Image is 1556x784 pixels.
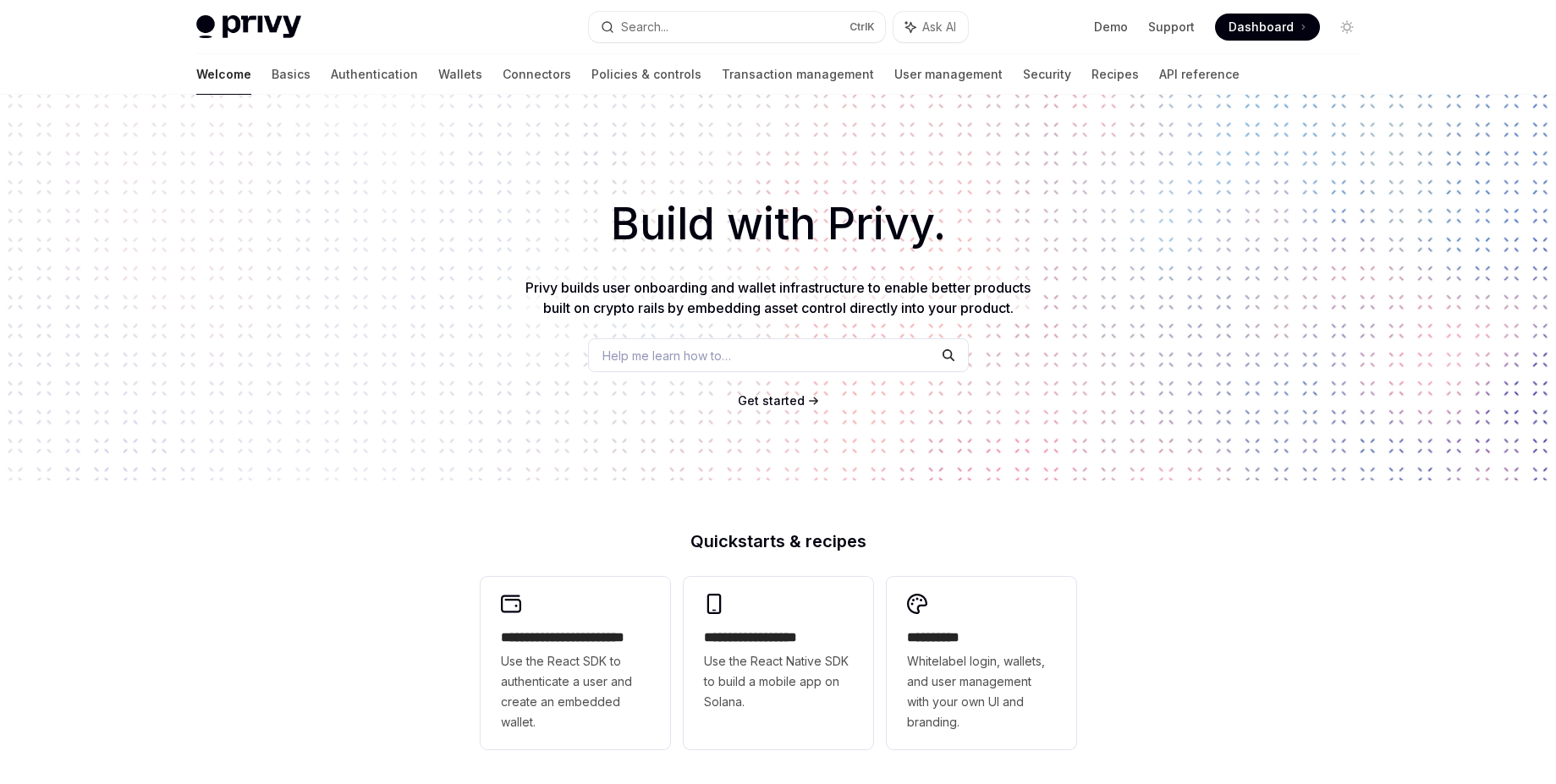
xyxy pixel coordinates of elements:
a: Transaction management [722,54,874,95]
a: Connectors [503,54,571,95]
a: Wallets [438,54,482,95]
a: User management [894,54,1003,95]
a: Support [1148,19,1195,36]
a: Recipes [1091,54,1139,95]
button: Search...CtrlK [589,12,885,42]
span: Use the React Native SDK to build a mobile app on Solana. [704,651,853,712]
a: Policies & controls [591,54,701,95]
a: **** *****Whitelabel login, wallets, and user management with your own UI and branding. [887,577,1076,749]
a: **** **** **** ***Use the React Native SDK to build a mobile app on Solana. [684,577,873,749]
span: Help me learn how to… [602,347,731,365]
div: Search... [621,17,668,37]
a: Authentication [331,54,418,95]
h2: Quickstarts & recipes [481,533,1076,550]
a: Security [1023,54,1071,95]
span: Get started [738,393,805,408]
button: Toggle dark mode [1333,14,1361,41]
a: Dashboard [1215,14,1320,41]
h1: Build with Privy. [27,191,1529,257]
span: Use the React SDK to authenticate a user and create an embedded wallet. [501,651,650,732]
img: light logo [196,15,301,39]
span: Ask AI [922,19,956,36]
a: Get started [738,392,805,409]
a: Demo [1094,19,1128,36]
button: Ask AI [893,12,968,42]
a: Basics [272,54,311,95]
a: API reference [1159,54,1240,95]
span: Whitelabel login, wallets, and user management with your own UI and branding. [907,651,1056,732]
a: Welcome [196,54,251,95]
span: Ctrl K [849,20,875,34]
span: Dashboard [1229,19,1294,36]
span: Privy builds user onboarding and wallet infrastructure to enable better products built on crypto ... [525,279,1031,316]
